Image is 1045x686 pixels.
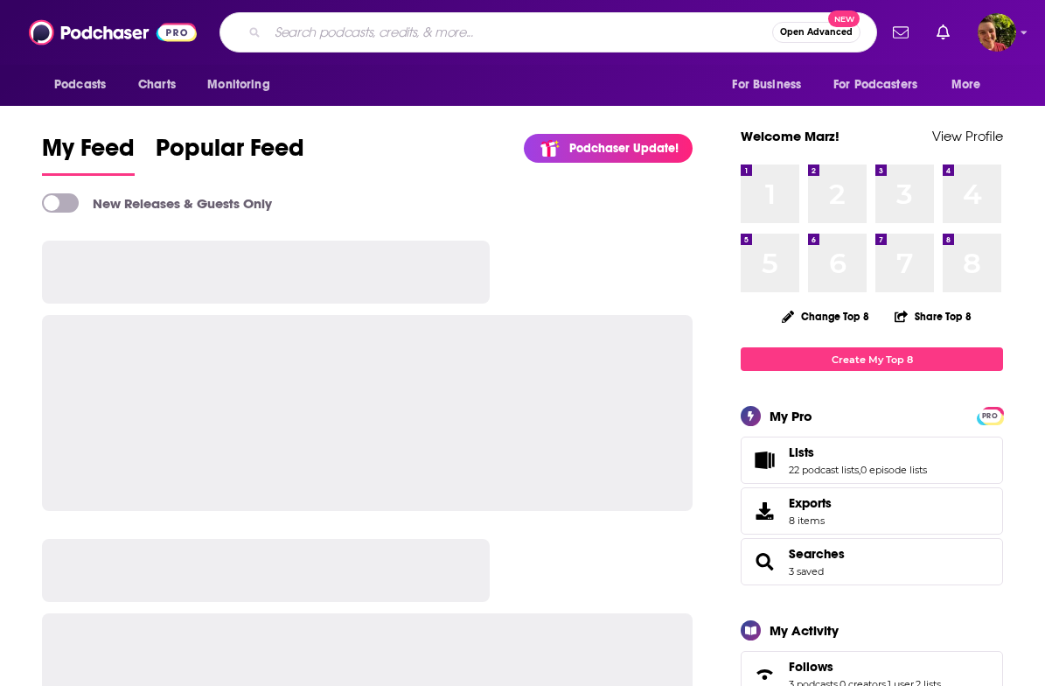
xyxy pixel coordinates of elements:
span: Popular Feed [156,133,304,173]
a: Welcome Marz! [741,128,839,144]
span: For Business [732,73,801,97]
input: Search podcasts, credits, & more... [268,18,772,46]
span: Logged in as Marz [978,13,1016,52]
span: Lists [741,437,1003,484]
a: Searches [747,549,782,574]
span: Exports [789,495,832,511]
div: My Activity [770,622,839,639]
a: Show notifications dropdown [886,17,916,47]
button: Open AdvancedNew [772,22,860,43]
span: For Podcasters [833,73,917,97]
button: Change Top 8 [771,305,880,327]
a: Create My Top 8 [741,347,1003,371]
span: 8 items [789,514,832,527]
a: View Profile [932,128,1003,144]
span: New [828,10,860,27]
span: , [859,464,860,476]
span: Follows [789,659,833,675]
button: open menu [939,68,1003,101]
a: Lists [747,448,782,472]
span: Charts [138,73,176,97]
a: 3 saved [789,565,824,577]
a: Searches [789,546,845,562]
button: Show profile menu [978,13,1016,52]
a: Popular Feed [156,133,304,176]
button: open menu [822,68,943,101]
p: Podchaser Update! [569,141,679,156]
img: Podchaser - Follow, Share and Rate Podcasts [29,16,197,49]
a: PRO [979,409,1000,422]
a: Lists [789,444,927,460]
a: My Feed [42,133,135,176]
a: Exports [741,487,1003,535]
a: Charts [127,68,186,101]
span: Monitoring [207,73,269,97]
button: open menu [42,68,129,101]
span: Lists [789,444,814,460]
span: My Feed [42,133,135,173]
button: open menu [720,68,823,101]
span: PRO [979,409,1000,423]
a: 0 episode lists [860,464,927,476]
a: Follows [789,659,941,675]
span: Searches [741,538,1003,585]
span: Open Advanced [780,28,853,37]
a: New Releases & Guests Only [42,193,272,213]
img: User Profile [978,13,1016,52]
span: Exports [747,499,782,523]
button: Share Top 8 [894,299,972,333]
a: 22 podcast lists [789,464,859,476]
span: More [951,73,981,97]
a: Show notifications dropdown [930,17,957,47]
button: open menu [195,68,292,101]
div: Search podcasts, credits, & more... [219,12,877,52]
div: My Pro [770,408,812,424]
span: Podcasts [54,73,106,97]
